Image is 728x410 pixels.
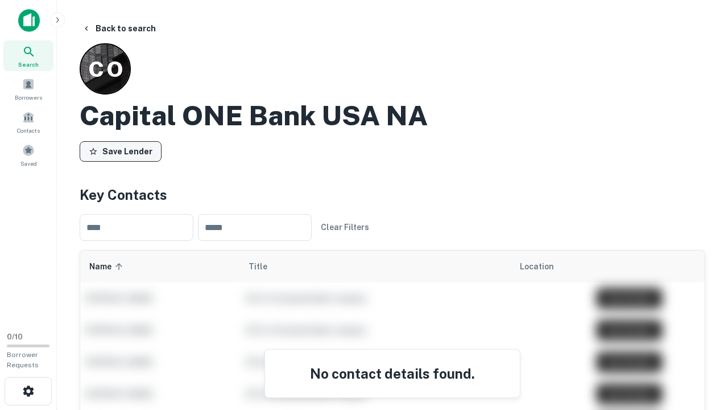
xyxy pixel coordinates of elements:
button: Back to search [77,18,160,39]
span: Borrowers [15,93,42,102]
a: Saved [3,140,53,170]
span: Borrower Requests [7,351,39,369]
button: Save Lender [80,141,162,162]
img: capitalize-icon.png [18,9,40,32]
span: Saved [20,159,37,168]
span: 0 / 10 [7,333,23,341]
a: Contacts [3,106,53,137]
span: Contacts [17,126,40,135]
h4: Key Contacts [80,184,705,205]
iframe: Chat Widget [671,319,728,374]
a: Search [3,40,53,71]
button: Clear Filters [316,217,374,237]
h2: Capital ONE Bank USA NA [80,99,428,132]
p: C O [88,53,122,85]
span: Search [18,60,39,69]
a: Borrowers [3,73,53,104]
h4: No contact details found. [279,363,506,384]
